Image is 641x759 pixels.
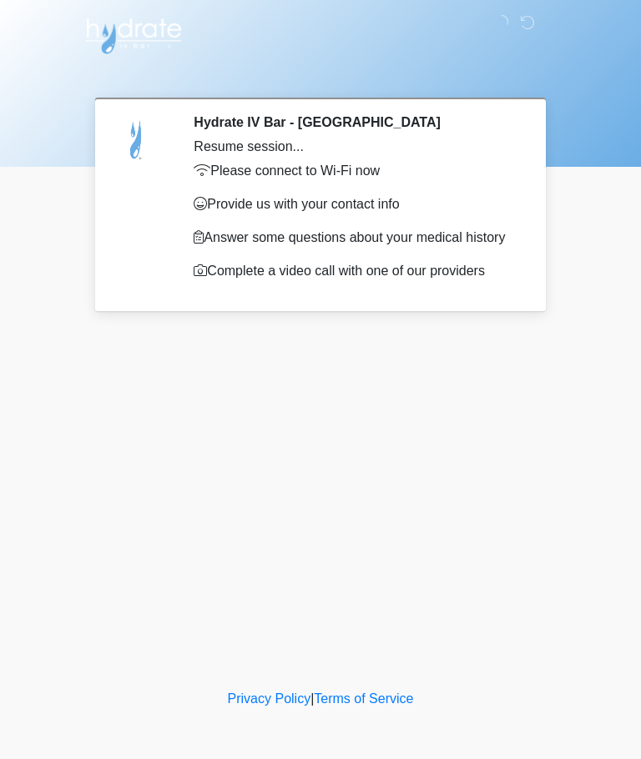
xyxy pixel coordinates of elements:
[194,261,517,281] p: Complete a video call with one of our providers
[87,60,554,91] h1: ‎ ‎ ‎ ‎
[194,137,517,157] div: Resume session...
[228,691,311,706] a: Privacy Policy
[83,13,184,55] img: Hydrate IV Bar - Arcadia Logo
[314,691,413,706] a: Terms of Service
[194,194,517,214] p: Provide us with your contact info
[194,228,517,248] p: Answer some questions about your medical history
[310,691,314,706] a: |
[194,161,517,181] p: Please connect to Wi-Fi now
[194,114,517,130] h2: Hydrate IV Bar - [GEOGRAPHIC_DATA]
[112,114,162,164] img: Agent Avatar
